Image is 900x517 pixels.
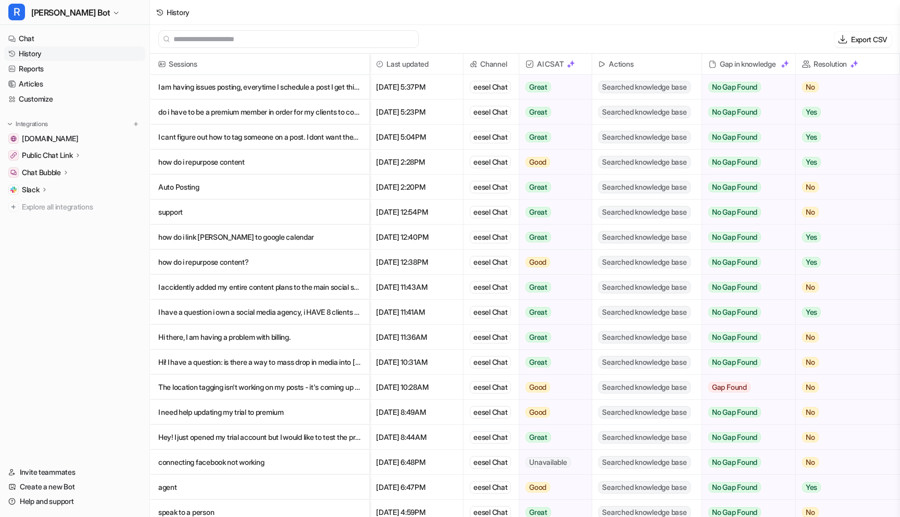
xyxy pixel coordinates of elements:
[158,125,361,150] p: I cant figure out how to tag someone on a post. I dont want them to be a collabo
[519,200,585,225] button: Great
[519,75,585,100] button: Great
[796,125,891,150] button: Yes
[374,100,459,125] span: [DATE] 5:23PM
[519,100,585,125] button: Great
[708,157,761,167] span: No Gap Found
[167,7,190,18] div: History
[523,54,587,75] span: AI CSAT
[158,150,361,175] p: how do i repurpose content
[702,275,787,300] button: No Gap Found
[796,275,891,300] button: No
[702,225,787,250] button: No Gap Found
[702,325,787,350] button: No Gap Found
[702,375,787,400] button: Gap Found
[802,182,819,192] span: No
[519,250,585,275] button: Good
[598,81,690,93] span: Searched knowledge base
[519,475,585,500] button: Good
[10,136,17,142] img: getrella.com
[598,406,690,418] span: Searched knowledge base
[519,325,585,350] button: Great
[702,150,787,175] button: No Gap Found
[708,332,761,342] span: No Gap Found
[154,54,365,75] span: Sessions
[4,494,145,509] a: Help and support
[470,431,511,444] div: eesel Chat
[158,300,361,325] p: I have a question i own a social media agency, i HAVE 8 clients and i need each
[374,425,459,450] span: [DATE] 8:44AM
[796,150,891,175] button: Yes
[702,175,787,200] button: No Gap Found
[8,4,25,20] span: R
[796,75,891,100] button: No
[598,431,690,444] span: Searched knowledge base
[526,107,551,117] span: Great
[519,175,585,200] button: Great
[526,307,551,317] span: Great
[470,206,511,218] div: eesel Chat
[802,432,819,442] span: No
[158,400,361,425] p: I need help updating my trial to premium
[702,125,787,150] button: No Gap Found
[708,482,761,493] span: No Gap Found
[22,167,61,178] p: Chat Bubble
[802,457,819,467] span: No
[374,250,459,275] span: [DATE] 12:38PM
[796,175,891,200] button: No
[802,257,821,267] span: Yes
[470,406,511,418] div: eesel Chat
[526,82,551,92] span: Great
[519,125,585,150] button: Great
[526,257,550,267] span: Good
[526,207,551,217] span: Great
[470,256,511,268] div: eesel Chat
[4,479,145,494] a: Create a new Bot
[851,34,888,45] p: Export CSV
[598,481,690,494] span: Searched knowledge base
[158,450,361,475] p: connecting facebook not working
[374,475,459,500] span: [DATE] 6:47PM
[526,382,550,392] span: Good
[708,407,761,417] span: No Gap Found
[519,400,585,425] button: Good
[802,107,821,117] span: Yes
[708,107,761,117] span: No Gap Found
[598,381,690,393] span: Searched knowledge base
[708,132,761,142] span: No Gap Found
[22,133,78,144] span: [DOMAIN_NAME]
[4,465,145,479] a: Invite teammates
[796,475,891,500] button: Yes
[470,156,511,168] div: eesel Chat
[796,400,891,425] button: No
[470,231,511,243] div: eesel Chat
[519,350,585,375] button: Great
[802,332,819,342] span: No
[802,207,819,217] span: No
[10,169,17,176] img: Chat Bubble
[702,450,787,475] button: No Gap Found
[4,200,145,214] a: Explore all integrations
[598,106,690,118] span: Searched knowledge base
[519,425,585,450] button: Great
[708,257,761,267] span: No Gap Found
[519,375,585,400] button: Good
[158,275,361,300] p: I accidently added my entire content plans to the main social space and not in a
[158,375,361,400] p: The location tagging isn't working on my posts - it's coming up as no location f
[470,106,511,118] div: eesel Chat
[796,300,891,325] button: Yes
[374,125,459,150] span: [DATE] 5:04PM
[470,456,511,469] div: eesel Chat
[470,81,511,93] div: eesel Chat
[802,307,821,317] span: Yes
[526,432,551,442] span: Great
[470,356,511,368] div: eesel Chat
[158,100,361,125] p: do i have to be a premium member in order for my clients to comment on the [PERSON_NAME]
[374,275,459,300] span: [DATE] 11:43AM
[609,54,633,75] h2: Actions
[374,225,459,250] span: [DATE] 12:40PM
[158,425,361,450] p: Hey! I just opened my trial account but I would like to test the premium one ins
[374,325,459,350] span: [DATE] 11:36AM
[470,281,511,293] div: eesel Chat
[31,5,110,20] span: [PERSON_NAME] Bot
[796,100,891,125] button: Yes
